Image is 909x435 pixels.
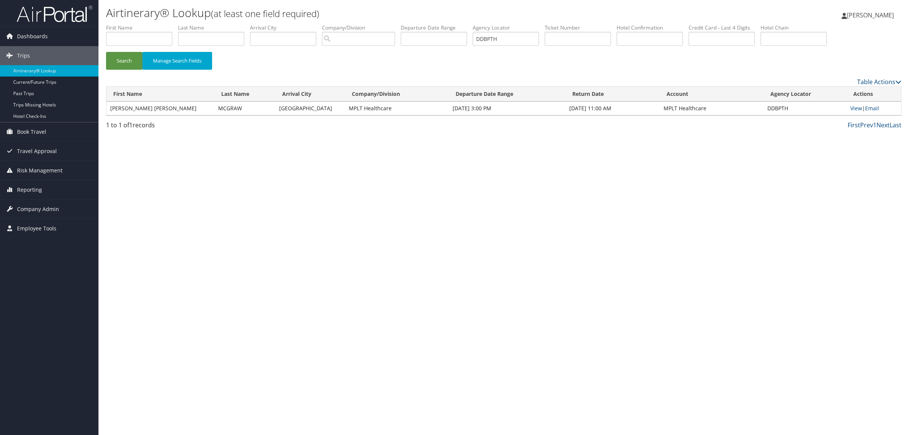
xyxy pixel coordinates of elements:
[275,102,345,115] td: [GEOGRAPHIC_DATA]
[106,24,178,31] label: First Name
[17,5,92,23] img: airportal-logo.png
[449,102,565,115] td: [DATE] 3:00 PM
[250,24,322,31] label: Arrival City
[847,11,894,19] span: [PERSON_NAME]
[842,4,901,27] a: [PERSON_NAME]
[129,121,133,129] span: 1
[214,87,275,102] th: Last Name: activate to sort column ascending
[689,24,761,31] label: Credit Card - Last 4 Digits
[850,105,862,112] a: View
[17,142,57,161] span: Travel Approval
[848,121,860,129] a: First
[617,24,689,31] label: Hotel Confirmation
[17,219,56,238] span: Employee Tools
[857,78,901,86] a: Table Actions
[17,46,30,65] span: Trips
[473,24,545,31] label: Agency Locator
[764,102,847,115] td: DDBPTH
[275,87,345,102] th: Arrival City: activate to sort column ascending
[545,24,617,31] label: Ticket Number
[565,102,660,115] td: [DATE] 11:00 AM
[565,87,660,102] th: Return Date: activate to sort column ascending
[860,121,873,129] a: Prev
[17,27,48,46] span: Dashboards
[17,200,59,219] span: Company Admin
[142,52,212,70] button: Manage Search Fields
[106,52,142,70] button: Search
[660,87,764,102] th: Account: activate to sort column descending
[873,121,876,129] a: 1
[106,102,214,115] td: [PERSON_NAME] [PERSON_NAME]
[345,102,449,115] td: MPLT Healthcare
[214,102,275,115] td: MCGRAW
[865,105,879,112] a: Email
[449,87,565,102] th: Departure Date Range: activate to sort column ascending
[17,180,42,199] span: Reporting
[106,5,636,21] h1: Airtinerary® Lookup
[764,87,847,102] th: Agency Locator: activate to sort column ascending
[761,24,832,31] label: Hotel Chain
[345,87,449,102] th: Company/Division
[17,161,62,180] span: Risk Management
[178,24,250,31] label: Last Name
[322,24,401,31] label: Company/Division
[847,87,901,102] th: Actions
[847,102,901,115] td: |
[17,122,46,141] span: Book Travel
[401,24,473,31] label: Departure Date Range
[106,87,214,102] th: First Name: activate to sort column ascending
[660,102,764,115] td: MPLT Healthcare
[211,7,319,20] small: (at least one field required)
[106,120,297,133] div: 1 to 1 of records
[890,121,901,129] a: Last
[876,121,890,129] a: Next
